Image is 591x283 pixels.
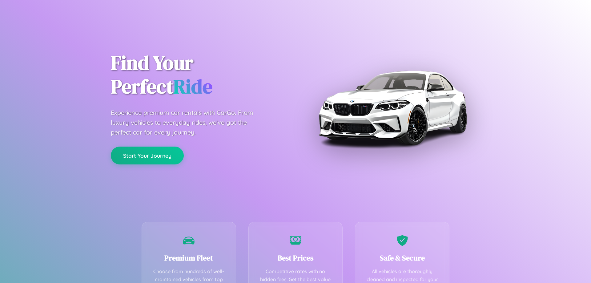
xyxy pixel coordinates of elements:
[173,73,212,100] span: Ride
[111,108,265,137] p: Experience premium car rentals with CarGo. From luxury vehicles to everyday rides, we've got the ...
[111,51,286,99] h1: Find Your Perfect
[316,31,469,185] img: Premium BMW car rental vehicle
[111,147,184,164] button: Start Your Journey
[258,253,333,263] h3: Best Prices
[151,253,227,263] h3: Premium Fleet
[364,253,440,263] h3: Safe & Secure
